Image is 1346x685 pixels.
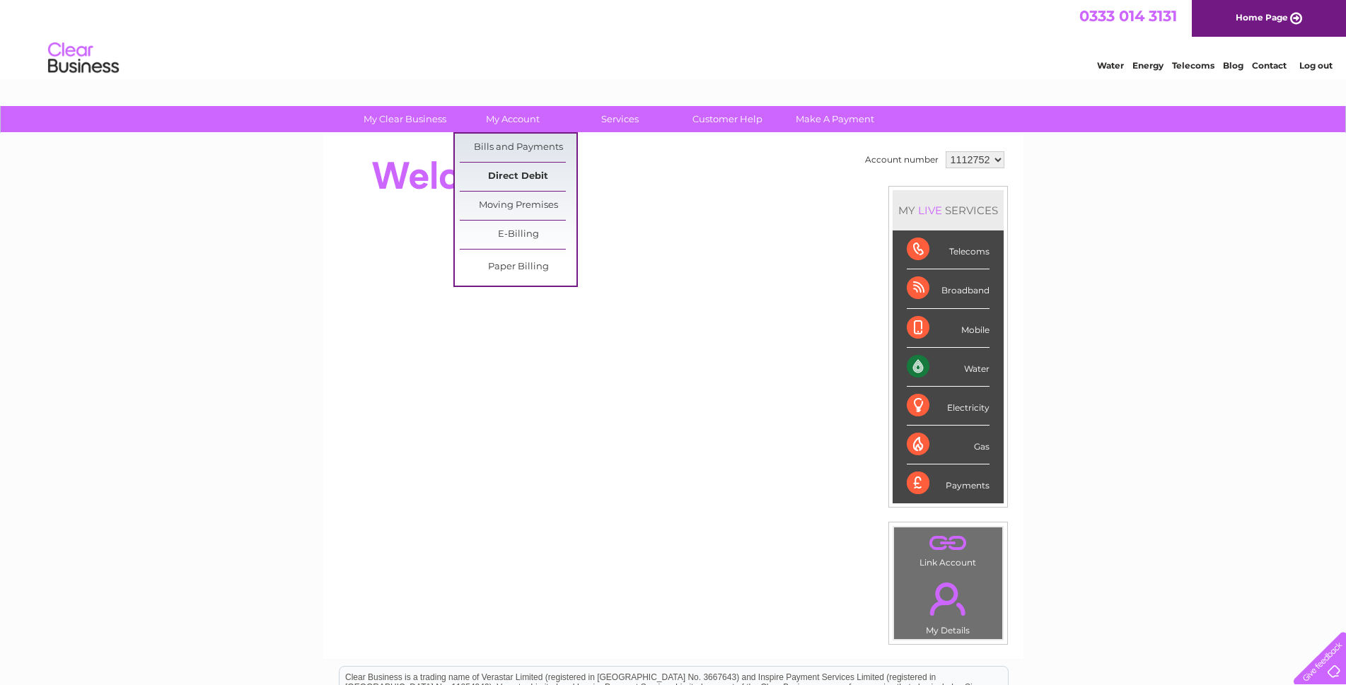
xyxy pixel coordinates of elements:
[893,570,1003,640] td: My Details
[340,8,1008,69] div: Clear Business is a trading name of Verastar Limited (registered in [GEOGRAPHIC_DATA] No. 3667643...
[1299,60,1333,71] a: Log out
[861,148,942,172] td: Account number
[347,106,463,132] a: My Clear Business
[47,37,120,80] img: logo.png
[562,106,678,132] a: Services
[915,204,945,217] div: LIVE
[1097,60,1124,71] a: Water
[460,163,576,191] a: Direct Debit
[669,106,786,132] a: Customer Help
[893,527,1003,571] td: Link Account
[1252,60,1287,71] a: Contact
[893,190,1004,230] div: MY SERVICES
[1079,7,1177,25] a: 0333 014 3131
[1172,60,1214,71] a: Telecoms
[1132,60,1164,71] a: Energy
[898,574,999,623] a: .
[460,221,576,249] a: E-Billing
[907,230,990,269] div: Telecoms
[1223,60,1243,71] a: Blog
[898,531,999,556] a: .
[454,106,571,132] a: My Account
[907,464,990,503] div: Payments
[460,192,576,220] a: Moving Premises
[460,134,576,162] a: Bills and Payments
[907,387,990,426] div: Electricity
[907,309,990,348] div: Mobile
[460,253,576,281] a: Paper Billing
[907,348,990,387] div: Water
[907,269,990,308] div: Broadband
[907,426,990,464] div: Gas
[777,106,893,132] a: Make A Payment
